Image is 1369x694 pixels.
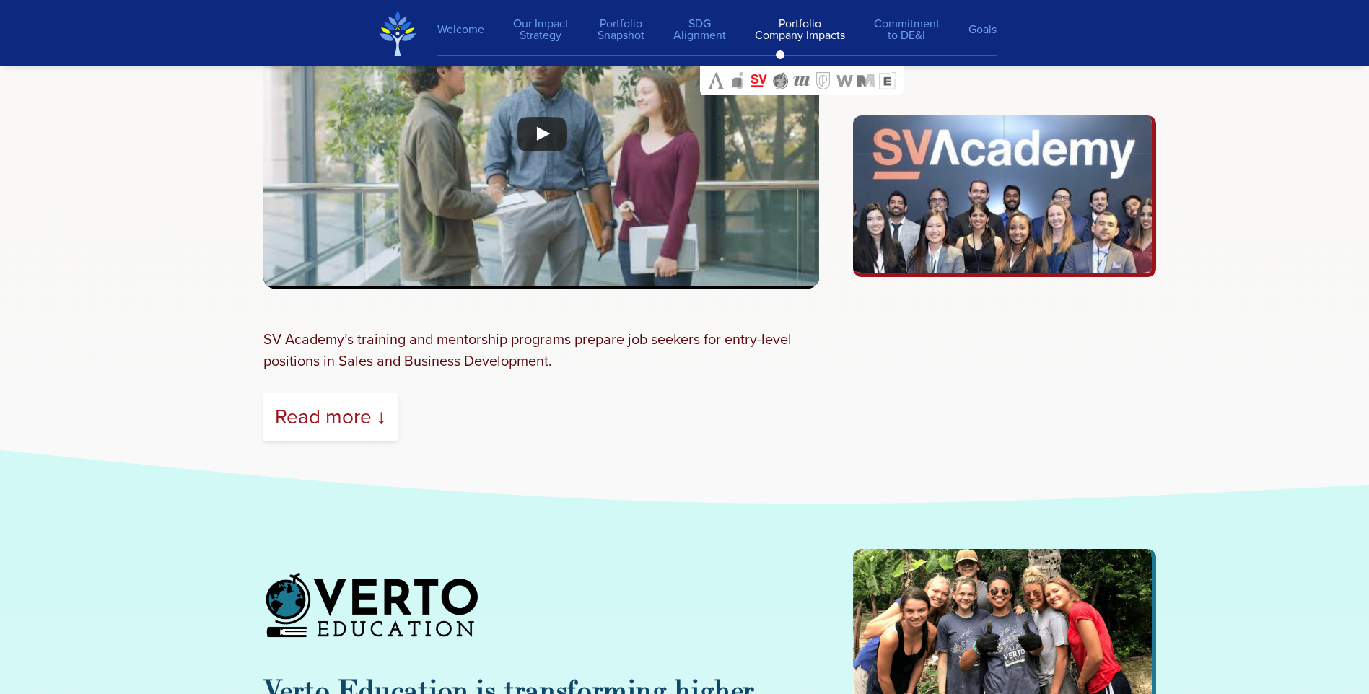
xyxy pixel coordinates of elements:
a: Our ImpactStrategy [499,11,583,48]
a: Commitmentto DE&I [860,11,954,48]
a: PortfolioSnapshot [583,11,659,48]
a: Welcome [437,17,499,43]
p: SV Academy’s training and mentorship programs prepare job seekers for entry-level positions in Sa... [263,328,820,372]
a: PortfolioCompany Impacts [740,11,860,48]
a: SDGAlignment [659,11,740,48]
div: Read more ↓ [263,393,398,441]
a: Goals [954,17,997,43]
